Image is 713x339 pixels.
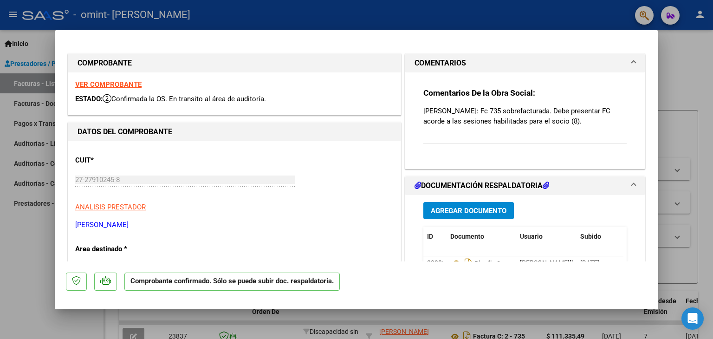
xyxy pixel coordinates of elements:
[516,227,577,247] datatable-header-cell: Usuario
[415,58,466,69] h1: COMENTARIOS
[405,72,645,169] div: COMENTARIOS
[623,227,669,247] datatable-header-cell: Acción
[75,220,394,230] p: [PERSON_NAME]
[423,227,447,247] datatable-header-cell: ID
[75,80,142,89] a: VER COMPROBANTE
[78,59,132,67] strong: COMPROBANTE
[103,95,266,103] span: Confirmada la OS. En transito al área de auditoría.
[577,227,623,247] datatable-header-cell: Subido
[447,227,516,247] datatable-header-cell: Documento
[423,202,514,219] button: Agregar Documento
[450,233,484,240] span: Documento
[124,273,340,291] p: Comprobante confirmado. Sólo se puede subir doc. respaldatoria.
[580,259,599,267] span: [DATE]
[75,244,171,254] p: Area destinado *
[427,233,433,240] span: ID
[423,88,535,98] strong: Comentarios De la Obra Social:
[405,54,645,72] mat-expansion-panel-header: COMENTARIOS
[423,106,627,126] p: [PERSON_NAME]: Fc 735 sobrefacturada. Debe presentar FC acorde a las sesiones habilitadas para el...
[427,259,446,267] span: 29080
[431,207,506,215] span: Agregar Documento
[75,155,171,166] p: CUIT
[520,233,543,240] span: Usuario
[78,127,172,136] strong: DATOS DEL COMPROBANTE
[75,95,103,103] span: ESTADO:
[580,233,601,240] span: Subido
[450,260,507,267] span: Planilla Sep
[415,180,549,191] h1: DOCUMENTACIÓN RESPALDATORIA
[75,203,146,211] span: ANALISIS PRESTADOR
[405,176,645,195] mat-expansion-panel-header: DOCUMENTACIÓN RESPALDATORIA
[681,307,704,330] div: Open Intercom Messenger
